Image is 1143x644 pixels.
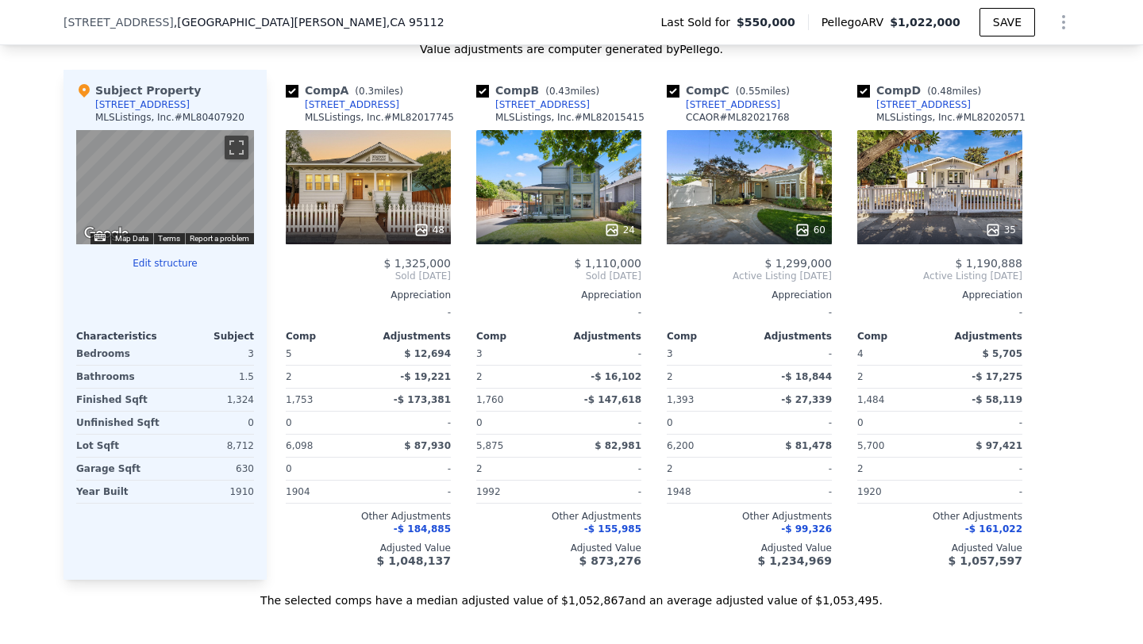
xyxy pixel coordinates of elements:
div: Adjustments [940,330,1022,343]
span: -$ 58,119 [972,394,1022,405]
span: $ 1,190,888 [955,257,1022,270]
a: [STREET_ADDRESS] [857,98,971,111]
span: -$ 155,985 [584,523,641,535]
div: Comp [857,330,940,343]
span: $ 1,048,137 [377,554,451,567]
div: Adjusted Value [476,542,641,554]
div: Year Built [76,481,162,503]
span: -$ 17,275 [972,371,1022,382]
span: $1,022,000 [890,16,960,29]
span: 0.48 [931,86,952,97]
span: Active Listing [DATE] [667,270,832,282]
div: - [562,481,641,503]
span: 0 [286,463,292,474]
span: 1,484 [857,394,884,405]
div: MLSListings, Inc. # ML80407920 [95,111,244,124]
div: 35 [985,222,1016,238]
span: $ 81,478 [785,440,832,451]
div: - [857,301,1022,324]
span: 3 [667,348,673,359]
div: 3 [168,343,254,365]
div: 48 [414,222,444,238]
span: $550,000 [737,14,795,30]
div: - [562,458,641,480]
div: MLSListings, Inc. # ML82020571 [876,111,1026,124]
button: Keyboard shortcuts [94,234,106,241]
button: SAVE [979,8,1035,36]
div: 1904 [286,481,365,503]
div: Subject Property [76,82,201,98]
span: ( miles) [348,86,409,97]
div: 1,324 [168,389,254,411]
div: Value adjustments are computer generated by Pellego . [63,41,1079,57]
div: Appreciation [476,289,641,301]
div: - [752,412,832,434]
div: 1920 [857,481,937,503]
span: -$ 27,339 [781,394,832,405]
span: 3 [476,348,483,359]
div: Bathrooms [76,366,162,388]
div: Adjusted Value [667,542,832,554]
div: - [371,412,451,434]
div: - [371,458,451,480]
a: [STREET_ADDRESS] [667,98,780,111]
span: -$ 147,618 [584,394,641,405]
div: MLSListings, Inc. # ML82015415 [495,111,645,124]
span: -$ 184,885 [394,523,451,535]
div: [STREET_ADDRESS] [876,98,971,111]
span: 1,760 [476,394,503,405]
span: 4 [857,348,864,359]
div: 1.5 [168,366,254,388]
button: Map Data [115,233,148,244]
div: Garage Sqft [76,458,162,480]
span: , CA 95112 [387,16,444,29]
div: 2 [667,366,746,388]
div: Adjusted Value [857,542,1022,554]
span: , [GEOGRAPHIC_DATA][PERSON_NAME] [174,14,444,30]
span: $ 97,421 [976,440,1022,451]
span: -$ 99,326 [781,523,832,535]
div: [STREET_ADDRESS] [495,98,590,111]
div: Characteristics [76,330,165,343]
a: [STREET_ADDRESS] [476,98,590,111]
span: ( miles) [539,86,606,97]
span: 6,200 [667,440,694,451]
span: 2 [667,463,673,474]
div: Street View [76,130,254,244]
div: Comp D [857,82,987,98]
span: Sold [DATE] [286,270,451,282]
span: 1,753 [286,394,313,405]
div: Comp C [667,82,796,98]
div: - [943,458,1022,480]
div: [STREET_ADDRESS] [686,98,780,111]
span: 0.55 [739,86,760,97]
button: Toggle fullscreen view [225,136,248,159]
span: $ 1,234,969 [758,554,832,567]
span: 2 [476,463,483,474]
div: Other Adjustments [667,510,832,523]
a: Open this area in Google Maps (opens a new window) [80,224,133,244]
span: [STREET_ADDRESS] [63,14,174,30]
div: - [752,343,832,365]
span: Sold [DATE] [476,270,641,282]
span: 0.3 [359,86,374,97]
span: Active Listing [DATE] [857,270,1022,282]
span: Last Sold for [661,14,737,30]
div: 1910 [168,481,254,503]
div: 8,712 [168,435,254,457]
span: 0 [476,417,483,428]
button: Edit structure [76,257,254,270]
div: 2 [857,366,937,388]
div: - [562,412,641,434]
div: Appreciation [286,289,451,301]
div: [STREET_ADDRESS] [95,98,190,111]
div: Map [76,130,254,244]
div: Comp B [476,82,606,98]
div: - [371,481,451,503]
span: $ 82,981 [595,440,641,451]
div: The selected comps have a median adjusted value of $1,052,867 and an average adjusted value of $1... [63,580,1079,608]
div: - [562,343,641,365]
div: Lot Sqft [76,435,162,457]
div: Bedrooms [76,343,162,365]
div: - [943,481,1022,503]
